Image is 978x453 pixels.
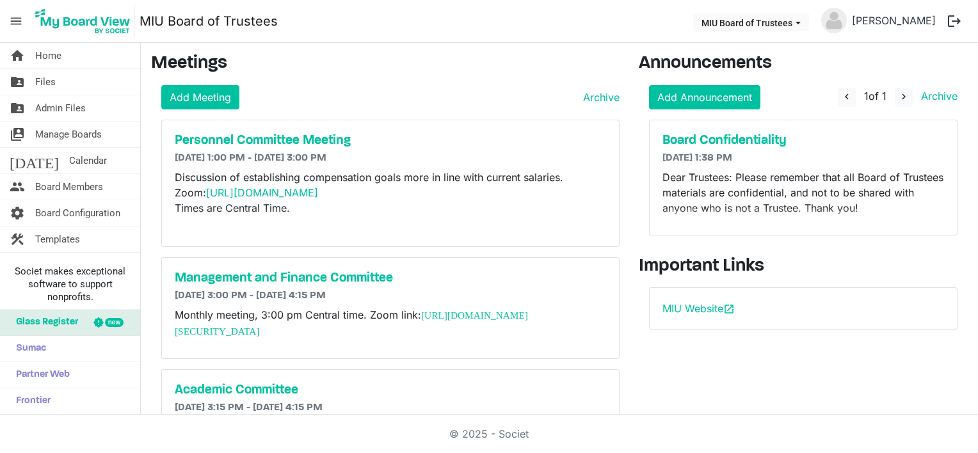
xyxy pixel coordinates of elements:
[578,90,620,105] a: Archive
[175,310,528,337] a: [URL][DOMAIN_NAME][SECURITY_DATA]
[4,9,28,33] span: menu
[140,8,278,34] a: MIU Board of Trustees
[10,200,25,226] span: settings
[662,133,944,148] a: Board Confidentiality
[662,302,735,315] a: MIU Websiteopen_in_new
[847,8,941,33] a: [PERSON_NAME]
[10,43,25,68] span: home
[31,5,134,37] img: My Board View Logo
[175,383,606,398] a: Academic Committee
[10,95,25,121] span: folder_shared
[10,310,78,335] span: Glass Register
[841,91,853,102] span: navigate_before
[151,53,620,75] h3: Meetings
[10,362,70,388] span: Partner Web
[662,153,732,163] span: [DATE] 1:38 PM
[838,88,856,107] button: navigate_before
[10,388,51,414] span: Frontier
[161,85,239,109] a: Add Meeting
[206,186,318,199] a: [URL][DOMAIN_NAME]
[10,69,25,95] span: folder_shared
[175,133,606,148] a: Personnel Committee Meeting
[35,174,103,200] span: Board Members
[175,290,606,302] h6: [DATE] 3:00 PM - [DATE] 4:15 PM
[175,186,321,214] span: Zoom: Times are Central Time.
[35,69,56,95] span: Files
[35,122,102,147] span: Manage Boards
[10,122,25,147] span: switch_account
[105,318,124,327] div: new
[449,427,529,440] a: © 2025 - Societ
[941,8,968,35] button: logout
[35,95,86,121] span: Admin Files
[639,256,968,278] h3: Important Links
[723,303,735,315] span: open_in_new
[69,148,107,173] span: Calendar
[35,226,80,252] span: Templates
[35,43,61,68] span: Home
[864,90,869,102] span: 1
[649,85,760,109] a: Add Announcement
[31,5,140,37] a: My Board View Logo
[175,152,606,164] h6: [DATE] 1:00 PM - [DATE] 3:00 PM
[864,90,886,102] span: of 1
[175,402,606,414] h6: [DATE] 3:15 PM - [DATE] 4:15 PM
[35,200,120,226] span: Board Configuration
[10,226,25,252] span: construction
[639,53,968,75] h3: Announcements
[693,13,809,31] button: MIU Board of Trustees dropdownbutton
[898,91,910,102] span: navigate_next
[895,88,913,107] button: navigate_next
[10,174,25,200] span: people
[10,148,59,173] span: [DATE]
[10,336,46,362] span: Sumac
[175,170,606,262] p: Discussion of establishing compensation goals more in line with current salaries.
[175,271,606,286] a: Management and Finance Committee
[916,90,958,102] a: Archive
[662,170,944,216] p: Dear Trustees: Please remember that all Board of Trustees materials are confidential, and not to ...
[175,307,606,339] p: Monthly meeting, 3:00 pm Central time. Zoom link:
[6,265,134,303] span: Societ makes exceptional software to support nonprofits.
[821,8,847,33] img: no-profile-picture.svg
